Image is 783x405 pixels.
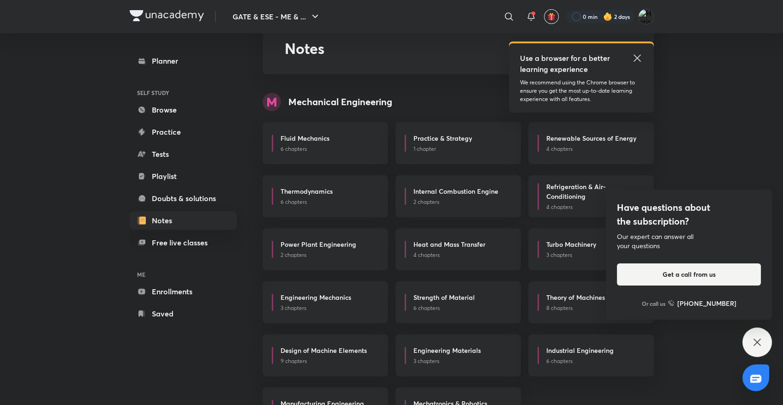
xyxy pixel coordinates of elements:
[528,122,654,164] a: Renewable Sources of Energy4 chapters
[413,198,509,206] p: 2 chapters
[281,133,329,143] h6: Fluid Mechanics
[677,298,736,308] h6: [PHONE_NUMBER]
[642,299,665,308] p: Or call us
[413,304,509,312] p: 6 chapters
[130,145,237,163] a: Tests
[281,304,377,312] p: 3 chapters
[413,345,481,355] h6: Engineering Materials
[528,281,654,323] a: Theory of Machines8 chapters
[546,182,639,201] h6: Refrigeration & Air- Conditioning
[547,12,556,21] img: avatar
[281,239,356,249] h6: Power Plant Engineering
[617,201,761,228] h4: Have questions about the subscription?
[281,145,377,153] p: 6 chapters
[281,357,377,365] p: 9 chapters
[546,345,614,355] h6: Industrial Engineering
[528,334,654,376] a: Industrial Engineering6 chapters
[130,304,237,323] a: Saved
[528,175,654,217] a: Refrigeration & Air- Conditioning4 chapters
[130,10,204,24] a: Company Logo
[263,228,388,270] a: Power Plant Engineering2 chapters
[281,186,333,196] h6: Thermodynamics
[546,304,642,312] p: 8 chapters
[130,52,237,70] a: Planner
[281,198,377,206] p: 6 chapters
[288,95,392,109] h4: Mechanical Engineering
[413,292,475,302] h6: Strength of Material
[130,282,237,301] a: Enrollments
[714,201,772,250] img: yH5BAEAAAAALAAAAAABAAEAAAIBRAA7
[546,357,642,365] p: 6 chapters
[413,133,472,143] h6: Practice & Strategy
[520,53,612,75] h5: Use a browser for a better learning experience
[546,145,642,153] p: 4 chapters
[546,239,596,249] h6: Turbo Machinery
[544,9,559,24] button: avatar
[227,7,326,26] button: GATE & ESE - ME & ...
[617,232,761,250] div: Our expert can answer all your questions
[130,211,237,230] a: Notes
[395,122,521,164] a: Practice & Strategy1 chapter
[263,334,388,376] a: Design of Machine Elements9 chapters
[281,251,377,259] p: 2 chapters
[263,93,281,111] img: syllabus
[617,263,761,286] button: Get a call from us
[395,175,521,217] a: Internal Combustion Engine2 chapters
[263,122,388,164] a: Fluid Mechanics6 chapters
[603,12,612,21] img: streak
[130,85,237,101] h6: SELF STUDY
[285,37,632,60] h2: Notes
[413,357,509,365] p: 3 chapters
[668,298,736,308] a: [PHONE_NUMBER]
[546,292,605,302] h6: Theory of Machines
[528,228,654,270] a: Turbo Machinery3 chapters
[130,101,237,119] a: Browse
[395,281,521,323] a: Strength of Material6 chapters
[130,233,237,252] a: Free live classes
[281,345,367,355] h6: Design of Machine Elements
[130,267,237,282] h6: ME
[281,292,351,302] h6: Engineering Mechanics
[263,175,388,217] a: Thermodynamics6 chapters
[413,145,509,153] p: 1 chapter
[546,251,642,259] p: 3 chapters
[413,251,509,259] p: 4 chapters
[546,203,642,211] p: 4 chapters
[130,189,237,208] a: Doubts & solutions
[395,334,521,376] a: Engineering Materials3 chapters
[413,239,485,249] h6: Heat and Mass Transfer
[413,186,498,196] h6: Internal Combustion Engine
[520,78,643,103] p: We recommend using the Chrome browser to ensure you get the most up-to-date learning experience w...
[395,228,521,270] a: Heat and Mass Transfer4 chapters
[546,133,636,143] h6: Renewable Sources of Energy
[263,281,388,323] a: Engineering Mechanics3 chapters
[638,9,654,24] img: Harisankar Sahu
[130,167,237,185] a: Playlist
[130,123,237,141] a: Practice
[130,10,204,21] img: Company Logo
